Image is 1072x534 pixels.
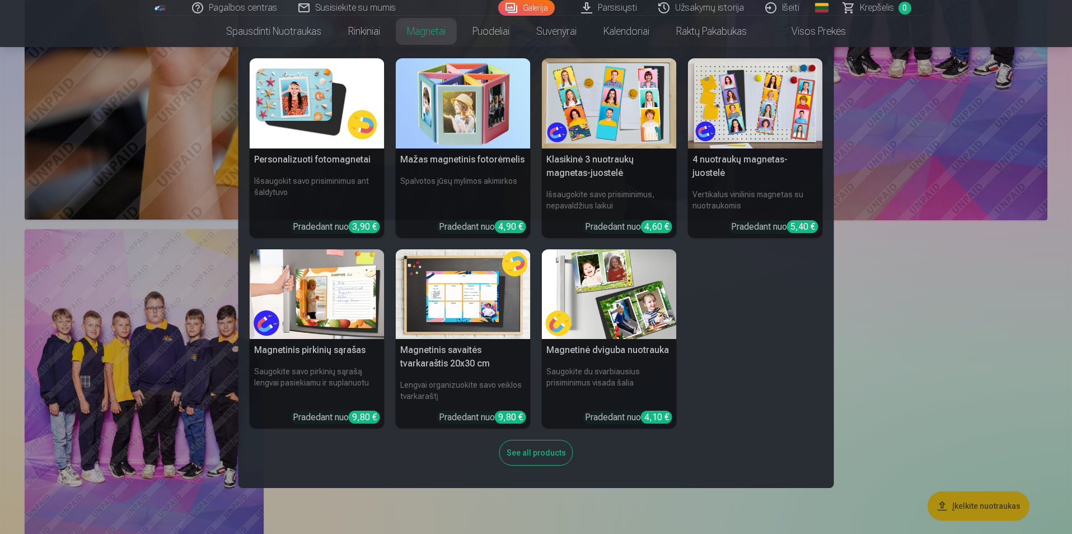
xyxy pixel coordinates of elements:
[335,16,394,47] a: Rinkiniai
[641,411,672,424] div: 4,10 €
[760,16,859,47] a: Visos prekės
[688,58,823,238] a: 4 nuotraukų magnetas-juostelė4 nuotraukų magnetas-juostelėVertikalus vinilinis magnetas su nuotra...
[396,58,531,238] a: Mažas magnetinis fotorėmelisMažas magnetinis fotorėmelisSpalvotos jūsų mylimos akimirkosPradedant...
[250,361,385,406] h6: Saugokite savo pirkinių sąrašą lengvai pasiekiamu ir suplanuotu
[641,220,672,233] div: 4,60 €
[250,171,385,216] h6: Išsaugokit savo prisiminimus ant šaldytuvo
[585,411,672,424] div: Pradedant nuo
[542,58,677,148] img: Klasikinė 3 nuotraukų magnetas-juostelė
[394,16,459,47] a: Magnetai
[787,220,818,233] div: 5,40 €
[293,411,380,424] div: Pradedant nuo
[590,16,663,47] a: Kalendoriai
[439,220,526,234] div: Pradedant nuo
[585,220,672,234] div: Pradedant nuo
[250,148,385,171] h5: Personalizuoti fotomagnetai
[213,16,335,47] a: Spausdinti nuotraukas
[499,440,573,466] div: See all products
[349,220,380,233] div: 3,90 €
[860,1,894,15] span: Krepšelis
[396,148,531,171] h5: Mažas magnetinis fotorėmelis
[396,339,531,375] h5: Magnetinis savaitės tvarkaraštis 20x30 cm
[155,4,167,11] img: /fa2
[250,339,385,361] h5: Magnetinis pirkinių sąrašas
[250,58,385,238] a: Personalizuoti fotomagnetaiPersonalizuoti fotomagnetaiIšsaugokit savo prisiminimus ant šaldytuvoP...
[396,249,531,340] img: Magnetinis savaitės tvarkaraštis 20x30 cm
[663,16,760,47] a: Raktų pakabukas
[542,339,677,361] h5: Magnetinė dviguba nuotrauka
[250,249,385,429] a: Magnetinis pirkinių sąrašas Magnetinis pirkinių sąrašasSaugokite savo pirkinių sąrašą lengvai pas...
[542,148,677,184] h5: Klasikinė 3 nuotraukų magnetas-juostelė
[250,58,385,148] img: Personalizuoti fotomagnetai
[293,220,380,234] div: Pradedant nuo
[542,249,677,429] a: Magnetinė dviguba nuotrauka Magnetinė dviguba nuotraukaSaugokite du svarbiausius prisiminimus vis...
[396,171,531,216] h6: Spalvotos jūsų mylimos akimirkos
[898,2,911,15] span: 0
[459,16,523,47] a: Puodeliai
[495,220,526,233] div: 4,90 €
[396,375,531,406] h6: Lengvai organizuokite savo veiklos tvarkaraštį
[542,249,677,340] img: Magnetinė dviguba nuotrauka
[499,446,573,458] a: See all products
[731,220,818,234] div: Pradedant nuo
[542,184,677,216] h6: Išsaugokite savo prisiminimus, nepavaldžius laikui
[396,249,531,429] a: Magnetinis savaitės tvarkaraštis 20x30 cmMagnetinis savaitės tvarkaraštis 20x30 cmLengvai organiz...
[688,184,823,216] h6: Vertikalus vinilinis magnetas su nuotraukomis
[688,148,823,184] h5: 4 nuotraukų magnetas-juostelė
[688,58,823,148] img: 4 nuotraukų magnetas-juostelė
[250,249,385,340] img: Magnetinis pirkinių sąrašas
[523,16,590,47] a: Suvenyrai
[349,411,380,424] div: 9,80 €
[542,361,677,406] h6: Saugokite du svarbiausius prisiminimus visada šalia
[439,411,526,424] div: Pradedant nuo
[396,58,531,148] img: Mažas magnetinis fotorėmelis
[495,411,526,424] div: 9,80 €
[542,58,677,238] a: Klasikinė 3 nuotraukų magnetas-juostelėKlasikinė 3 nuotraukų magnetas-juostelėIšsaugokite savo pr...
